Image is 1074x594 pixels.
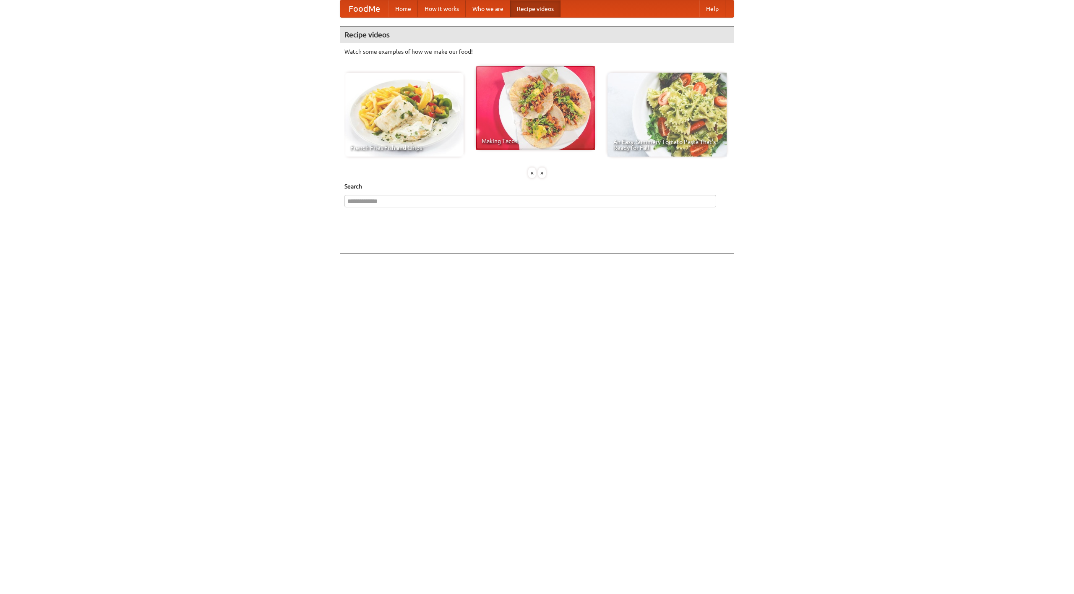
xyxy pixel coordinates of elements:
[482,138,589,144] span: Making Tacos
[528,167,536,178] div: «
[344,73,464,157] a: French Fries Fish and Chips
[613,139,721,151] span: An Easy, Summery Tomato Pasta That's Ready for Fall
[350,145,458,151] span: French Fries Fish and Chips
[340,26,734,43] h4: Recipe videos
[510,0,560,17] a: Recipe videos
[466,0,510,17] a: Who we are
[344,182,730,191] h5: Search
[476,66,595,150] a: Making Tacos
[607,73,727,157] a: An Easy, Summery Tomato Pasta That's Ready for Fall
[344,47,730,56] p: Watch some examples of how we make our food!
[699,0,725,17] a: Help
[538,167,546,178] div: »
[418,0,466,17] a: How it works
[388,0,418,17] a: Home
[340,0,388,17] a: FoodMe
